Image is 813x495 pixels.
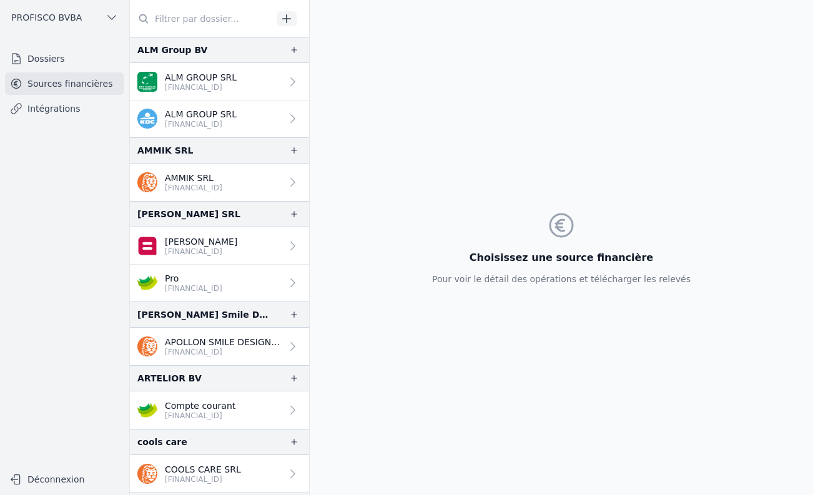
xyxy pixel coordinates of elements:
[165,82,237,92] p: [FINANCIAL_ID]
[137,336,157,356] img: ing.png
[130,328,309,365] a: APOLLON SMILE DESIGN SRL [FINANCIAL_ID]
[137,371,202,386] div: ARTELIOR BV
[165,183,222,193] p: [FINANCIAL_ID]
[165,283,222,293] p: [FINANCIAL_ID]
[130,455,309,493] a: COOLS CARE SRL [FINANCIAL_ID]
[130,7,272,30] input: Filtrer par dossier...
[165,336,282,348] p: APOLLON SMILE DESIGN SRL
[137,42,207,57] div: ALM Group BV
[432,273,691,285] p: Pour voir le détail des opérations et télécharger les relevés
[165,71,237,84] p: ALM GROUP SRL
[137,109,157,129] img: kbc.png
[137,400,157,420] img: crelan.png
[130,227,309,265] a: [PERSON_NAME] [FINANCIAL_ID]
[137,236,157,256] img: belfius.png
[432,250,691,265] h3: Choisissez une source financière
[137,72,157,92] img: BNP_BE_BUSINESS_GEBABEBB.png
[5,72,124,95] a: Sources financières
[130,391,309,429] a: Compte courant [FINANCIAL_ID]
[130,265,309,301] a: Pro [FINANCIAL_ID]
[165,235,237,248] p: [PERSON_NAME]
[5,469,124,489] button: Déconnexion
[137,273,157,293] img: crelan.png
[130,164,309,201] a: AMMIK SRL [FINANCIAL_ID]
[165,108,237,120] p: ALM GROUP SRL
[137,207,240,222] div: [PERSON_NAME] SRL
[165,399,235,412] p: Compte courant
[5,97,124,120] a: Intégrations
[137,172,157,192] img: ing.png
[165,474,241,484] p: [FINANCIAL_ID]
[165,272,222,285] p: Pro
[5,7,124,27] button: PROFISCO BVBA
[137,464,157,484] img: ing.png
[165,411,235,421] p: [FINANCIAL_ID]
[137,143,193,158] div: AMMIK SRL
[165,172,222,184] p: AMMIK SRL
[165,119,237,129] p: [FINANCIAL_ID]
[137,307,269,322] div: [PERSON_NAME] Smile Design
[11,11,82,24] span: PROFISCO BVBA
[130,63,309,100] a: ALM GROUP SRL [FINANCIAL_ID]
[137,434,187,449] div: cools care
[165,463,241,476] p: COOLS CARE SRL
[130,100,309,137] a: ALM GROUP SRL [FINANCIAL_ID]
[165,347,282,357] p: [FINANCIAL_ID]
[165,247,237,257] p: [FINANCIAL_ID]
[5,47,124,70] a: Dossiers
